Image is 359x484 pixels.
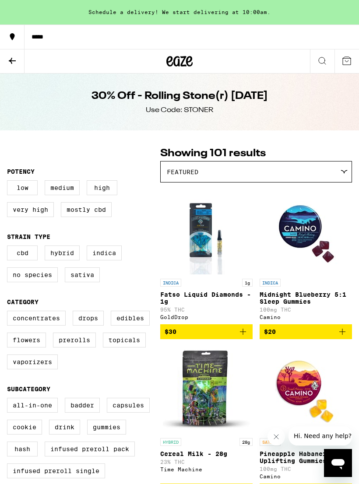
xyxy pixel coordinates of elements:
div: GoldDrop [160,314,253,320]
legend: Subcategory [7,386,50,393]
p: 100mg THC [260,466,352,472]
a: Open page for Cereal Milk - 28g from Time Machine [160,346,253,484]
iframe: Message from company [289,426,352,445]
p: 1g [242,279,253,287]
button: Add to bag [160,324,253,339]
label: Edibles [111,311,150,326]
span: Featured [167,168,198,175]
label: Sativa [65,267,100,282]
p: 23% THC [160,459,253,465]
legend: Strain Type [7,233,50,240]
label: Prerolls [53,333,96,347]
span: $30 [165,328,176,335]
label: Medium [45,180,80,195]
a: Open page for Midnight Blueberry 5:1 Sleep Gummies from Camino [260,187,352,324]
p: Pineapple Habanero Uplifting Gummies [260,450,352,464]
label: Infused Preroll Single [7,463,105,478]
label: Topicals [103,333,146,347]
label: Concentrates [7,311,66,326]
img: Camino - Midnight Blueberry 5:1 Sleep Gummies [262,187,350,274]
p: 100mg THC [260,307,352,312]
p: Showing 101 results [160,146,352,161]
legend: Category [7,298,39,305]
a: Open page for Pineapple Habanero Uplifting Gummies from Camino [260,346,352,484]
p: HYBRID [160,438,181,446]
label: All-In-One [7,398,58,413]
label: Vaporizers [7,354,58,369]
div: Camino [260,473,352,479]
span: $20 [264,328,276,335]
p: 95% THC [160,307,253,312]
label: Drops [73,311,104,326]
button: Add to bag [260,324,352,339]
label: Cookie [7,420,42,435]
p: INDICA [160,279,181,287]
h1: 30% Off - Rolling Stone(r) [DATE] [92,89,268,104]
p: 28g [239,438,253,446]
label: Very High [7,202,54,217]
label: Badder [65,398,100,413]
div: Camino [260,314,352,320]
a: Open page for Fatso Liquid Diamonds - 1g from GoldDrop [160,187,253,324]
img: GoldDrop - Fatso Liquid Diamonds - 1g [172,187,242,274]
div: Time Machine [160,466,253,472]
label: No Species [7,267,58,282]
p: SATIVA [260,438,281,446]
iframe: Close message [267,428,285,445]
p: Cereal Milk - 28g [160,450,253,457]
label: Hybrid [45,246,80,260]
img: Camino - Pineapple Habanero Uplifting Gummies [262,346,350,434]
label: Low [7,180,38,195]
div: Use Code: STONER [146,105,213,115]
p: INDICA [260,279,281,287]
label: Hash [7,442,38,456]
p: Fatso Liquid Diamonds - 1g [160,291,253,305]
iframe: Button to launch messaging window [324,449,352,477]
label: Mostly CBD [61,202,112,217]
img: Time Machine - Cereal Milk - 28g [163,346,250,434]
label: CBD [7,246,38,260]
legend: Potency [7,168,35,175]
label: High [87,180,117,195]
label: Indica [87,246,122,260]
p: Midnight Blueberry 5:1 Sleep Gummies [260,291,352,305]
label: Infused Preroll Pack [45,442,135,456]
label: Flowers [7,333,46,347]
label: Gummies [87,420,126,435]
label: Capsules [107,398,150,413]
label: Drink [49,420,80,435]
